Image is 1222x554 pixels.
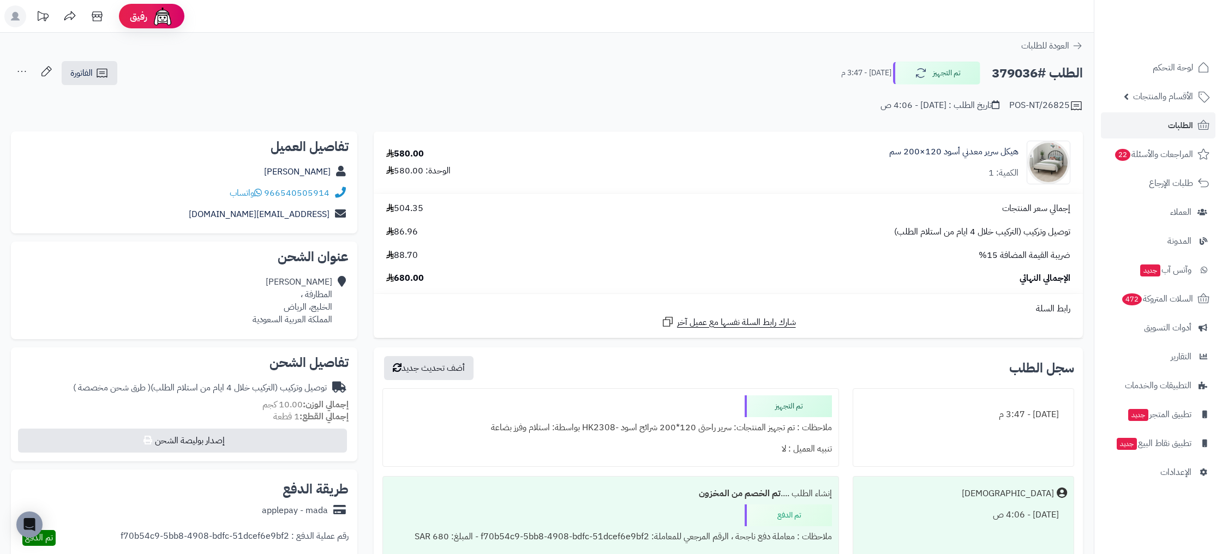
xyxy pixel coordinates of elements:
[893,62,980,85] button: تم التجهيز
[189,208,330,221] a: [EMAIL_ADDRESS][DOMAIN_NAME]
[390,483,832,504] div: إنشاء الطلب ....
[1168,118,1193,133] span: الطلبات
[70,67,93,80] span: الفاتورة
[253,276,332,326] div: [PERSON_NAME] المطارفة ، الخليج، الرياض المملكة العربية السعودية
[1122,293,1142,306] span: 472
[1149,176,1193,191] span: طلبات الإرجاع
[979,249,1070,262] span: ضريبة القيمة المضافة 15%
[73,381,151,394] span: ( طرق شحن مخصصة )
[20,250,349,263] h2: عنوان الشحن
[386,148,424,160] div: 580.00
[1153,60,1193,75] span: لوحة التحكم
[262,398,349,411] small: 10.00 كجم
[1101,199,1215,225] a: العملاء
[62,61,117,85] a: الفاتورة
[889,146,1019,158] a: هيكل سرير معدني أسود 120×200 سم
[1101,141,1215,167] a: المراجعات والأسئلة22
[1101,257,1215,283] a: وآتس آبجديد
[384,356,474,380] button: أضف تحديث جديد
[378,303,1079,315] div: رابط السلة
[121,530,349,546] div: رقم عملية الدفع : f70b54c9-5bb8-4908-bdfc-51dcef6e9bf2
[1127,407,1191,422] span: تطبيق المتجر
[262,504,328,517] div: applepay - mada
[18,429,347,453] button: إصدار بوليصة الشحن
[1021,39,1069,52] span: العودة للطلبات
[962,487,1054,500] div: [DEMOGRAPHIC_DATA]
[1101,344,1215,370] a: التقارير
[1009,362,1074,375] h3: سجل الطلب
[992,62,1083,85] h2: الطلب #379036
[1144,320,1191,335] span: أدوات التسويق
[1125,378,1191,393] span: التطبيقات والخدمات
[386,165,451,177] div: الوحدة: 580.00
[1128,409,1148,421] span: جديد
[299,410,349,423] strong: إجمالي القطع:
[1167,233,1191,249] span: المدونة
[1101,55,1215,81] a: لوحة التحكم
[20,140,349,153] h2: تفاصيل العميل
[1101,112,1215,138] a: الطلبات
[1101,372,1215,399] a: التطبيقات والخدمات
[1116,436,1191,451] span: تطبيق نقاط البيع
[386,249,418,262] span: 88.70
[386,272,424,285] span: 680.00
[745,504,832,526] div: تم الدفع
[1148,8,1212,31] img: logo-2.png
[1002,202,1070,215] span: إجمالي سعر المنتجات
[1170,204,1191,220] span: العملاء
[283,483,349,496] h2: طريقة الدفع
[1160,465,1191,480] span: الإعدادات
[1020,272,1070,285] span: الإجمالي النهائي
[1101,170,1215,196] a: طلبات الإرجاع
[1115,149,1130,161] span: 22
[390,438,832,460] div: تنبيه العميل : لا
[1101,228,1215,254] a: المدونة
[1009,99,1083,112] div: POS-NT/26825
[230,186,262,200] a: واتساب
[841,68,891,79] small: [DATE] - 3:47 م
[1114,147,1193,162] span: المراجعات والأسئلة
[1117,438,1137,450] span: جديد
[390,526,832,547] div: ملاحظات : معاملة دفع ناجحة ، الرقم المرجعي للمعاملة: f70b54c9-5bb8-4908-bdfc-51dcef6e9bf2 - المبل...
[1101,315,1215,341] a: أدوات التسويق
[1101,286,1215,312] a: السلات المتروكة472
[880,99,999,112] div: تاريخ الطلب : [DATE] - 4:06 ص
[130,10,147,23] span: رفيق
[264,186,330,200] a: 966540505914
[273,410,349,423] small: 1 قطعة
[1027,141,1070,184] img: 1757750581-110101020036-90x90.jpg
[989,167,1019,179] div: الكمية: 1
[677,316,796,329] span: شارك رابط السلة نفسها مع عميل آخر
[29,5,56,30] a: تحديثات المنصة
[1101,459,1215,485] a: الإعدادات
[16,511,43,538] div: Open Intercom Messenger
[894,226,1070,238] span: توصيل وتركيب (التركيب خلال 4 ايام من استلام الطلب)
[860,404,1067,425] div: [DATE] - 3:47 م
[73,382,327,394] div: توصيل وتركيب (التركيب خلال 4 ايام من استلام الطلب)
[1139,262,1191,278] span: وآتس آب
[1101,401,1215,427] a: تطبيق المتجرجديد
[1101,430,1215,456] a: تطبيق نقاط البيعجديد
[152,5,173,27] img: ai-face.png
[386,226,418,238] span: 86.96
[1133,89,1193,104] span: الأقسام والمنتجات
[1021,39,1083,52] a: العودة للطلبات
[264,165,331,178] a: [PERSON_NAME]
[745,395,832,417] div: تم التجهيز
[1121,291,1193,306] span: السلات المتروكة
[386,202,423,215] span: 504.35
[860,504,1067,526] div: [DATE] - 4:06 ص
[1140,264,1160,276] span: جديد
[20,356,349,369] h2: تفاصيل الشحن
[390,417,832,438] div: ملاحظات : تم تجهيز المنتجات: سرير راحتى 120*200 شرائح اسود -HK2308 بواسطة: استلام وفرز بضاعة
[303,398,349,411] strong: إجمالي الوزن:
[1171,349,1191,364] span: التقارير
[25,531,53,544] span: تم الدفع
[661,315,796,329] a: شارك رابط السلة نفسها مع عميل آخر
[699,487,781,500] b: تم الخصم من المخزون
